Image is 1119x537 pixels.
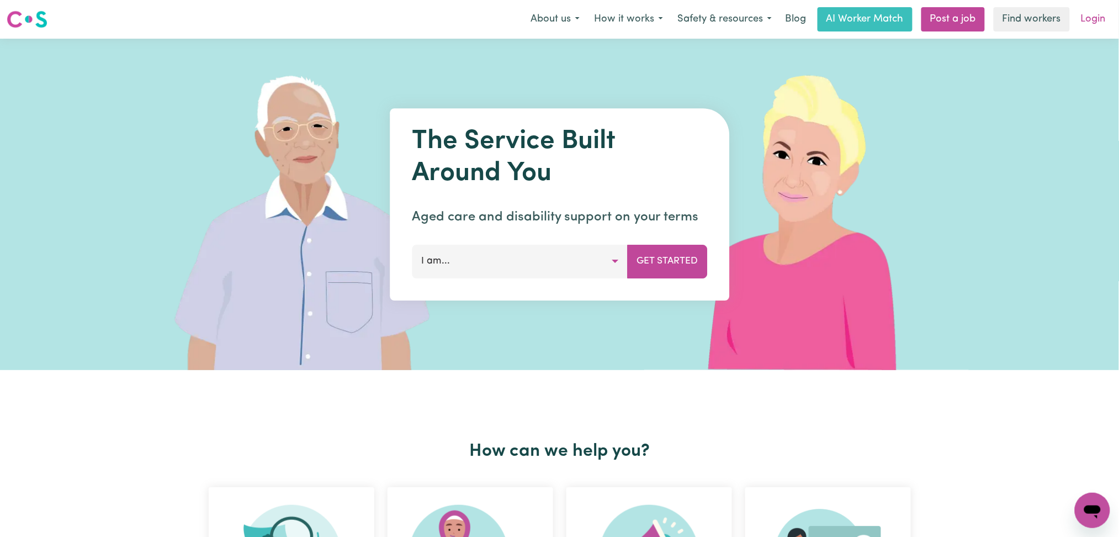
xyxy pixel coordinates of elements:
[587,8,670,31] button: How it works
[921,7,985,31] a: Post a job
[7,7,47,32] a: Careseekers logo
[523,8,587,31] button: About us
[412,245,628,278] button: I am...
[1075,493,1110,528] iframe: Button to launch messaging window
[1074,7,1112,31] a: Login
[412,207,707,227] p: Aged care and disability support on your terms
[994,7,1070,31] a: Find workers
[779,7,813,31] a: Blog
[202,441,918,462] h2: How can we help you?
[670,8,779,31] button: Safety & resources
[627,245,707,278] button: Get Started
[412,126,707,189] h1: The Service Built Around You
[7,9,47,29] img: Careseekers logo
[818,7,913,31] a: AI Worker Match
